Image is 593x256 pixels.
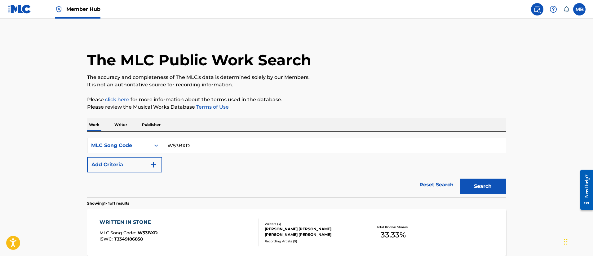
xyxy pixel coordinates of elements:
[547,3,560,15] div: Help
[100,236,114,242] span: ISWC :
[66,6,100,13] span: Member Hub
[87,209,506,256] a: WRITTEN IN STONEMLC Song Code:W53BXDISWC:T3349186858Writers (3)[PERSON_NAME] [PERSON_NAME] [PERSO...
[55,6,63,13] img: Top Rightsholder
[87,103,506,111] p: Please review the Musical Works Database
[87,138,506,197] form: Search Form
[564,232,568,251] div: Drag
[87,96,506,103] p: Please for more information about the terms used in the database.
[195,104,229,110] a: Terms of Use
[87,81,506,89] p: It is not an authoritative source for recording information.
[563,6,569,12] div: Notifications
[573,3,586,15] div: User Menu
[265,226,358,237] div: [PERSON_NAME] [PERSON_NAME] [PERSON_NAME] [PERSON_NAME]
[550,6,557,13] img: help
[7,5,31,14] img: MLC Logo
[265,222,358,226] div: Writers ( 3 )
[416,178,457,192] a: Reset Search
[377,225,410,229] p: Total Known Shares:
[87,157,162,172] button: Add Criteria
[531,3,543,15] a: Public Search
[87,51,311,69] h1: The MLC Public Work Search
[100,230,138,236] span: MLC Song Code :
[100,219,158,226] div: WRITTEN IN STONE
[138,230,158,236] span: W53BXD
[105,97,129,102] a: click here
[381,229,406,241] span: 33.33 %
[113,118,129,131] p: Writer
[87,118,101,131] p: Work
[533,6,541,13] img: search
[150,161,157,168] img: 9d2ae6d4665cec9f34b9.svg
[140,118,162,131] p: Publisher
[562,226,593,256] iframe: Chat Widget
[91,142,147,149] div: MLC Song Code
[460,179,506,194] button: Search
[114,236,143,242] span: T3349186858
[87,74,506,81] p: The accuracy and completeness of The MLC's data is determined solely by our Members.
[87,201,129,206] p: Showing 1 - 1 of 1 results
[576,165,593,215] iframe: Resource Center
[265,239,358,244] div: Recording Artists ( 0 )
